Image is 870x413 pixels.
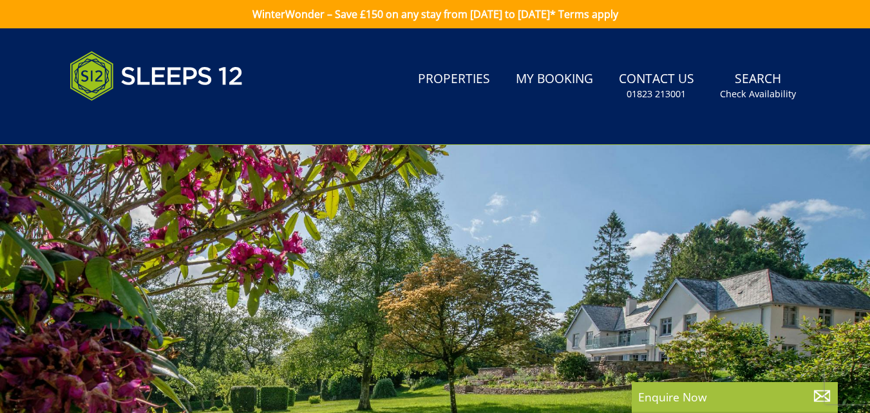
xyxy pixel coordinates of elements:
p: Enquire Now [638,389,831,405]
small: Check Availability [720,88,796,101]
small: 01823 213001 [627,88,686,101]
a: Contact Us01823 213001 [614,65,699,107]
a: Properties [413,65,495,94]
img: Sleeps 12 [70,44,243,108]
a: SearchCheck Availability [715,65,801,107]
a: My Booking [511,65,598,94]
iframe: Customer reviews powered by Trustpilot [63,116,198,127]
